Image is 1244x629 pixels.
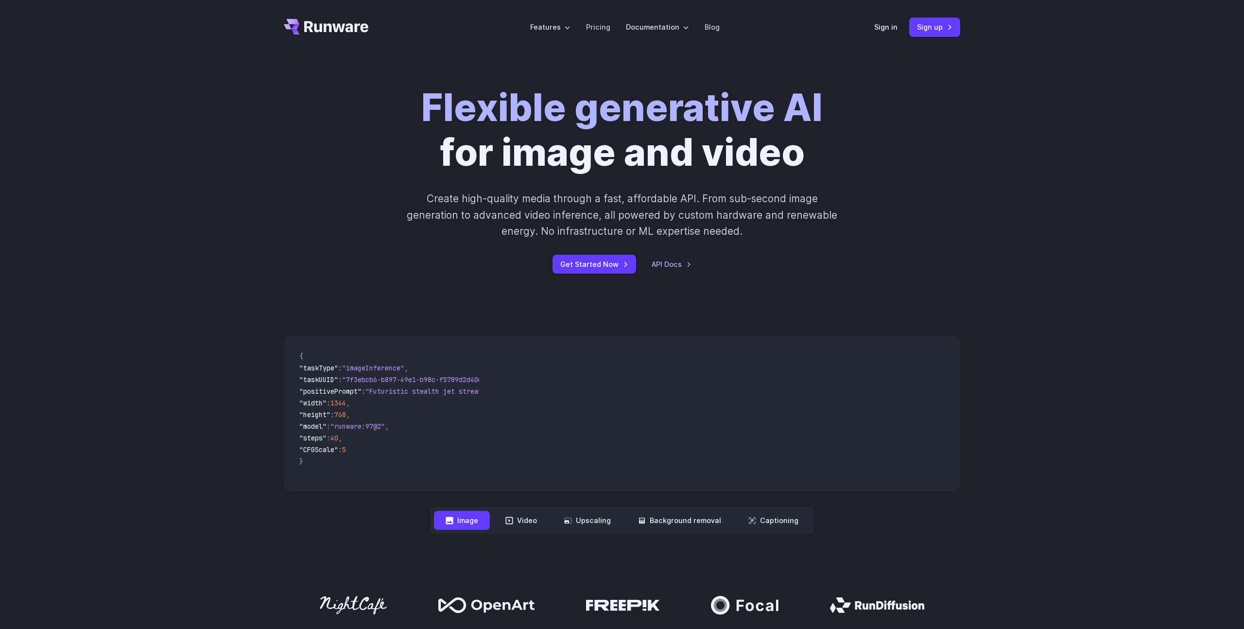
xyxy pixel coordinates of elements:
span: "steps" [299,434,327,442]
span: 40 [330,434,338,442]
h1: for image and video [421,86,823,175]
a: Sign in [874,21,898,33]
span: "taskType" [299,364,338,372]
button: Upscaling [553,511,622,530]
span: , [346,410,350,419]
button: Captioning [737,511,810,530]
span: : [338,445,342,454]
span: , [404,364,408,372]
span: } [299,457,303,466]
span: : [330,410,334,419]
button: Image [434,511,490,530]
a: API Docs [652,259,691,270]
a: Blog [705,21,720,33]
p: Create high-quality media through a fast, affordable API. From sub-second image generation to adv... [406,191,839,239]
span: : [362,387,365,396]
span: : [327,399,330,407]
span: , [385,422,389,431]
span: 768 [334,410,346,419]
span: , [338,434,342,442]
span: "height" [299,410,330,419]
a: Get Started Now [553,255,636,274]
label: Documentation [626,21,689,33]
span: "runware:97@2" [330,422,385,431]
button: Video [494,511,549,530]
span: { [299,352,303,361]
span: "7f3ebcb6-b897-49e1-b98c-f5789d2d40d7" [342,375,490,384]
strong: Flexible generative AI [421,85,823,130]
a: Sign up [909,17,960,36]
span: "taskUUID" [299,375,338,384]
span: "imageInference" [342,364,404,372]
span: "Futuristic stealth jet streaking through a neon-lit cityscape with glowing purple exhaust" [365,387,719,396]
button: Background removal [626,511,733,530]
span: : [338,364,342,372]
span: "model" [299,422,327,431]
span: "width" [299,399,327,407]
a: Pricing [586,21,610,33]
span: 1344 [330,399,346,407]
span: "positivePrompt" [299,387,362,396]
label: Features [530,21,570,33]
span: "CFGScale" [299,445,338,454]
span: : [327,434,330,442]
span: : [338,375,342,384]
span: 5 [342,445,346,454]
span: : [327,422,330,431]
span: , [346,399,350,407]
a: Go to / [284,19,368,35]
